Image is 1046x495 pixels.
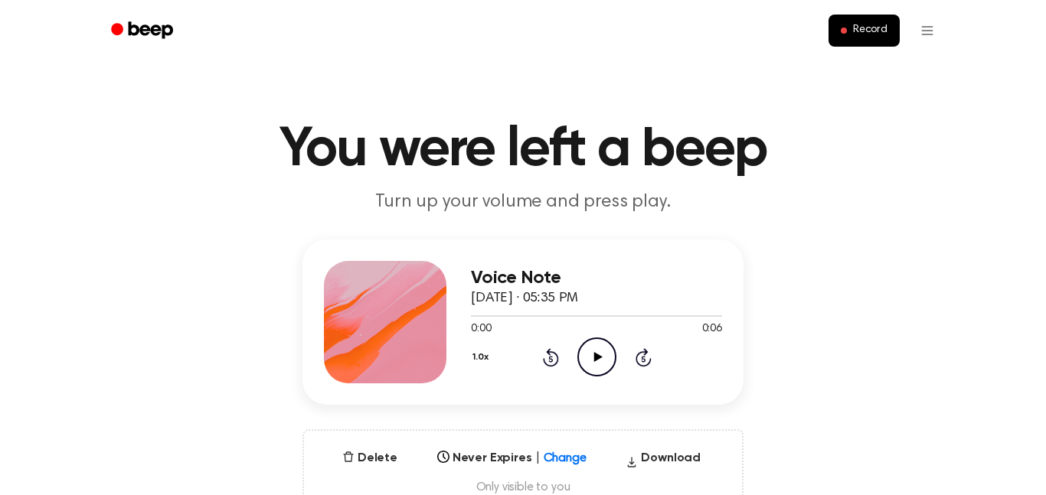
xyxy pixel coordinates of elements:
[471,321,491,337] span: 0:00
[829,15,900,47] button: Record
[471,344,494,370] button: 1.0x
[100,16,187,46] a: Beep
[909,12,946,49] button: Open menu
[322,480,724,495] span: Only visible to you
[471,291,578,305] span: [DATE] · 05:35 PM
[853,24,887,37] span: Record
[131,122,915,177] h1: You were left a beep
[336,449,404,467] button: Delete
[229,190,817,215] p: Turn up your volume and press play.
[471,268,722,288] h3: Voice Note
[619,449,707,474] button: Download
[702,321,722,337] span: 0:06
